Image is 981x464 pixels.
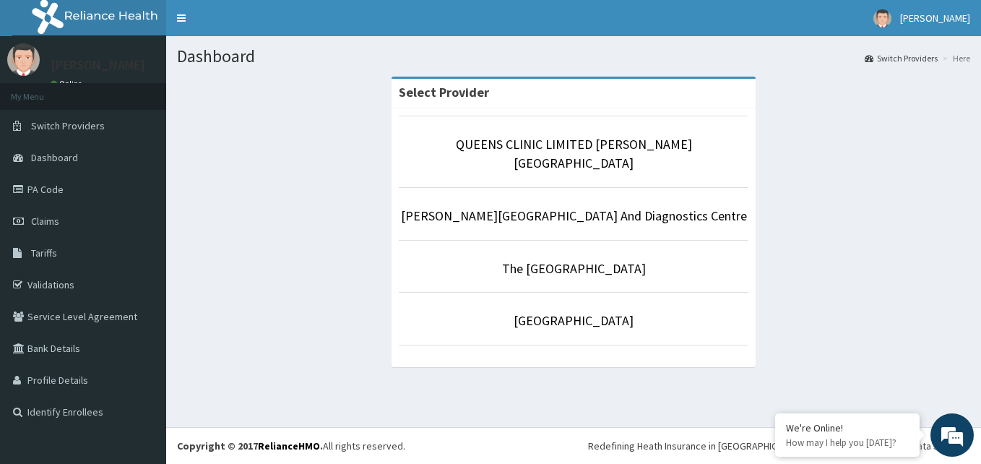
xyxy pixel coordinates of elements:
[258,439,320,452] a: RelianceHMO
[31,151,78,164] span: Dashboard
[31,119,105,132] span: Switch Providers
[502,260,646,277] a: The [GEOGRAPHIC_DATA]
[588,439,970,453] div: Redefining Heath Insurance in [GEOGRAPHIC_DATA] using Telemedicine and Data Science!
[51,79,85,89] a: Online
[166,427,981,464] footer: All rights reserved.
[514,312,634,329] a: [GEOGRAPHIC_DATA]
[31,215,59,228] span: Claims
[786,437,909,449] p: How may I help you today?
[456,136,692,171] a: QUEENS CLINIC LIMITED [PERSON_NAME][GEOGRAPHIC_DATA]
[31,246,57,259] span: Tariffs
[939,52,970,64] li: Here
[7,43,40,76] img: User Image
[177,47,970,66] h1: Dashboard
[873,9,891,27] img: User Image
[399,84,489,100] strong: Select Provider
[51,59,145,72] p: [PERSON_NAME]
[401,207,747,224] a: [PERSON_NAME][GEOGRAPHIC_DATA] And Diagnostics Centre
[865,52,938,64] a: Switch Providers
[177,439,323,452] strong: Copyright © 2017 .
[900,12,970,25] span: [PERSON_NAME]
[786,421,909,434] div: We're Online!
